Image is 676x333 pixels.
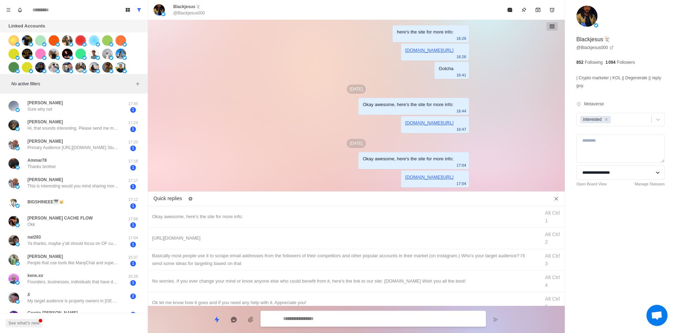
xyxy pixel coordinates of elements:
img: picture [29,42,33,47]
p: Following [585,59,603,66]
p: [PERSON_NAME] [27,138,63,144]
p: [PERSON_NAME] [27,119,63,125]
button: See what's new [6,319,42,327]
img: picture [15,165,20,169]
div: Gotcha [439,65,453,73]
p: Ammar78 [27,157,47,164]
div: Alt Ctrl 3 [545,252,561,267]
p: | Crypto marketer | KOL || Degenerate || reply guy. [576,74,665,90]
img: picture [89,35,99,46]
img: picture [8,49,19,59]
p: Primary Audience [URL][DOMAIN_NAME] Students •High school or university students who need the TOE... [27,144,119,151]
img: picture [82,69,87,73]
img: picture [62,49,73,59]
p: kene.xo [27,272,43,279]
img: picture [96,69,100,73]
span: 1 [130,242,136,247]
img: picture [42,56,46,60]
span: 1 [130,261,136,266]
img: picture [49,49,59,59]
img: picture [109,69,113,73]
img: picture [35,49,46,59]
img: picture [154,4,165,16]
img: picture [82,42,87,47]
img: picture [8,139,19,150]
div: Alt Ctrl 1 [545,209,561,224]
div: interested [581,116,602,123]
p: [PERSON_NAME] [27,100,63,106]
img: picture [62,62,73,73]
p: 16:47 [456,125,466,133]
img: picture [109,56,113,60]
img: picture [56,69,60,73]
p: 16:26 [456,53,466,61]
a: Ouvrir le chat [646,305,668,326]
button: Notifications [14,4,25,16]
p: [DATE] [347,139,366,148]
img: picture [8,273,19,284]
p: 17:17 [124,178,142,184]
img: picture [69,69,73,73]
span: 1 [130,184,136,190]
p: 1 094 [606,59,615,66]
p: 𝑺 [27,291,30,298]
img: picture [15,242,20,246]
img: picture [22,49,32,59]
p: Blackjesus🃏 [576,35,610,44]
img: picture [15,56,20,60]
img: picture [8,101,19,111]
button: Pin [517,3,531,17]
span: 1 [130,107,136,113]
div: Okay awesome, here's the site for more info: [363,101,453,109]
img: picture [102,49,113,59]
span: 2 [130,294,136,299]
a: [DOMAIN_NAME][URL] [405,120,453,125]
p: [PERSON_NAME] CACHE FLOW [27,215,93,221]
img: picture [8,35,19,46]
img: picture [15,204,20,208]
img: picture [22,62,32,73]
img: picture [102,35,113,46]
img: picture [8,254,19,265]
img: picture [69,56,73,60]
button: Reply with AI [227,313,241,327]
p: 17:45 [124,101,142,107]
p: Sure why not [27,106,52,112]
img: picture [15,108,20,112]
p: Metaverse [584,101,604,107]
p: No active filters [11,81,133,87]
div: Alt Ctrl 5 [545,295,561,310]
img: picture [15,127,20,131]
span: 1 [130,165,136,171]
button: Show all conversations [133,4,145,16]
span: 1 [130,222,136,228]
img: picture [22,35,32,46]
img: picture [75,35,86,46]
p: 16:44 [456,107,466,115]
div: Alt Ctrl 2 [545,230,561,246]
img: picture [96,56,100,60]
span: 1 [130,146,136,151]
img: picture [123,42,127,47]
img: picture [8,235,19,246]
button: Add filters [133,80,142,88]
div: Okay awesome, here's the site for more info: [152,213,536,221]
img: picture [8,158,19,169]
p: 17:12 [124,197,142,203]
img: picture [115,35,126,46]
p: 17:18 [124,158,142,164]
div: No worries. If you ever change your mind or know anyone else who could benefit from it, here's th... [152,277,536,285]
img: picture [56,42,60,47]
img: picture [15,69,20,73]
p: 17:04 [124,235,142,241]
img: picture [35,62,46,73]
p: Crypto [PERSON_NAME] [27,310,78,316]
img: picture [115,62,126,73]
p: 16:41 [456,71,466,79]
button: Close quick replies [551,193,562,204]
p: Quick replies [154,195,182,202]
img: picture [96,42,100,47]
div: [URL][DOMAIN_NAME] [152,234,536,242]
a: @Blackjesus000 [576,44,614,51]
p: 852 [576,59,583,66]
